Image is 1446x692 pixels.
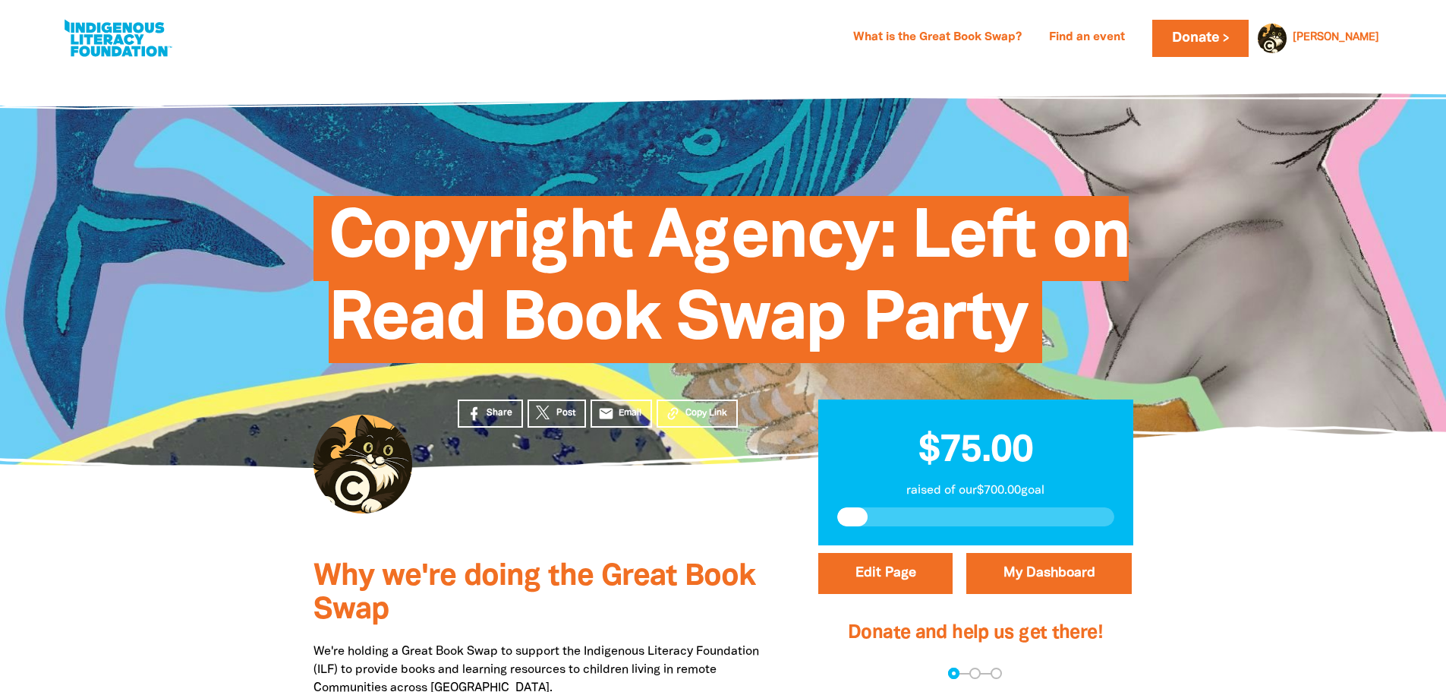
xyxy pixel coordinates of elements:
button: Navigate to step 3 of 3 to enter your payment details [991,668,1002,679]
a: Post [528,400,586,428]
button: Copy Link [657,400,738,428]
a: Find an event [1040,26,1134,50]
span: Email [619,406,641,420]
span: Post [556,406,575,420]
a: [PERSON_NAME] [1293,33,1379,43]
a: Share [458,400,523,428]
span: Copyright Agency: Left on Read Book Swap Party [329,207,1129,363]
button: Navigate to step 1 of 3 to enter your donation amount [948,668,959,679]
a: Donate [1152,20,1248,57]
span: $75.00 [918,434,1033,469]
button: Edit Page [818,553,953,594]
button: Navigate to step 2 of 3 to enter your details [969,668,981,679]
a: emailEmail [591,400,653,428]
a: What is the Great Book Swap? [844,26,1031,50]
a: My Dashboard [966,553,1132,594]
i: email [598,406,614,422]
span: Share [487,406,512,420]
p: raised of our $700.00 goal [837,482,1114,500]
span: Copy Link [685,406,727,420]
span: Donate and help us get there! [848,624,1103,642]
span: Why we're doing the Great Book Swap [313,563,755,624]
